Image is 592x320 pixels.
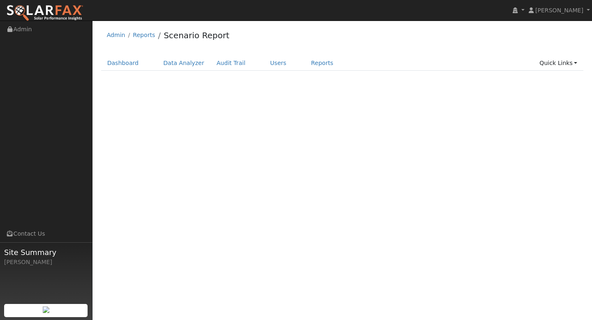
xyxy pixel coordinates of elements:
[210,56,252,71] a: Audit Trail
[6,5,83,22] img: SolarFax
[4,247,88,258] span: Site Summary
[107,32,125,38] a: Admin
[101,56,145,71] a: Dashboard
[533,56,583,71] a: Quick Links
[4,258,88,267] div: [PERSON_NAME]
[264,56,293,71] a: Users
[157,56,210,71] a: Data Analyzer
[164,30,229,40] a: Scenario Report
[535,7,583,14] span: [PERSON_NAME]
[43,306,49,313] img: retrieve
[305,56,340,71] a: Reports
[133,32,155,38] a: Reports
